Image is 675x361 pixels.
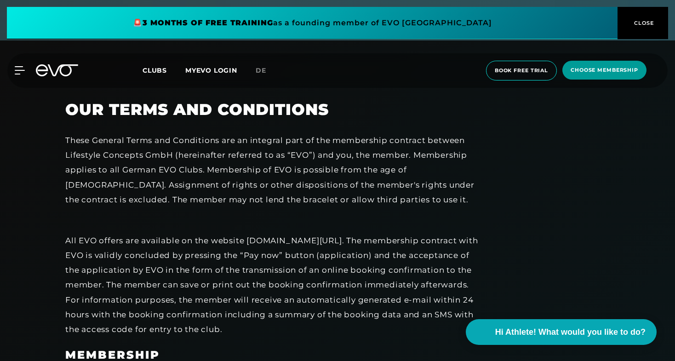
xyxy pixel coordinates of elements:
[618,7,668,39] button: CLOSE
[185,66,237,74] a: MYEVO LOGIN
[65,218,479,337] div: All EVO offers are available on the website [DOMAIN_NAME][URL]. The membership contract with EVO ...
[143,66,185,74] a: Clubs
[65,133,479,207] div: These General Terms and Conditions are an integral part of the membership contract between Lifest...
[466,319,657,345] button: Hi Athlete! What would you like to do?
[65,100,479,119] h2: Our terms and conditions
[495,67,548,74] span: book free trial
[632,19,654,27] span: CLOSE
[483,61,560,80] a: book free trial
[560,61,649,80] a: choose membership
[256,65,277,76] a: de
[495,326,646,338] span: Hi Athlete! What would you like to do?
[571,66,638,74] span: choose membership
[256,66,266,74] span: de
[143,66,167,74] span: Clubs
